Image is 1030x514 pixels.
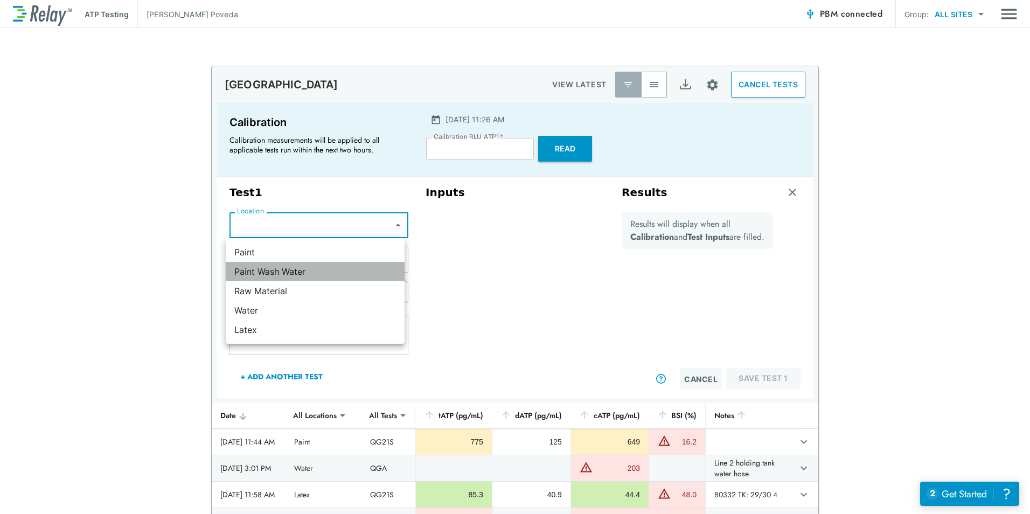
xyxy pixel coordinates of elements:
li: Raw Material [226,281,405,301]
li: Paint [226,242,405,262]
li: Water [226,301,405,320]
iframe: Resource center [920,482,1019,506]
li: Paint Wash Water [226,262,405,281]
li: Latex [226,320,405,339]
